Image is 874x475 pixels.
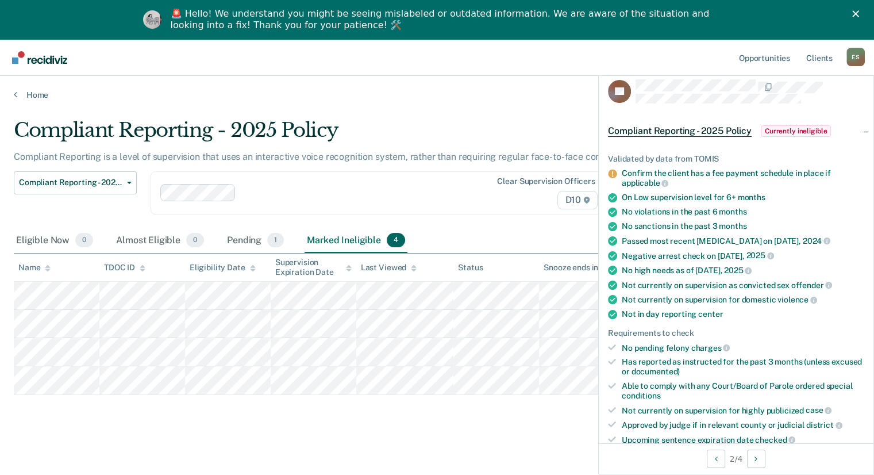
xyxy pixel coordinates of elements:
[707,450,725,468] button: Previous Opportunity
[804,39,835,76] a: Clients
[803,236,830,246] span: 2024
[746,251,773,260] span: 2025
[777,295,817,304] span: violence
[691,343,730,353] span: charges
[791,281,833,290] span: offender
[622,168,864,188] div: Confirm the client has a fee payment schedule in place if applicable
[12,51,67,64] img: Recidiviz
[14,90,860,100] a: Home
[497,177,595,186] div: Clear supervision officers
[622,265,864,275] div: No high needs as of [DATE],
[622,193,864,202] div: On Low supervision level for 6+
[75,233,93,248] span: 0
[622,357,864,377] div: Has reported as instructed for the past 3 months (unless excused or
[719,221,746,231] span: months
[557,191,597,209] span: D10
[698,309,723,319] span: center
[761,125,831,137] span: Currently ineligible
[267,233,284,248] span: 1
[622,251,864,261] div: Negative arrest check on [DATE],
[622,391,661,400] span: conditions
[458,263,483,273] div: Status
[622,207,864,217] div: No violations in the past 6
[14,118,669,151] div: Compliant Reporting - 2025 Policy
[18,263,51,273] div: Name
[622,294,864,305] div: Not currently on supervision for domestic
[544,263,609,273] div: Snooze ends in
[852,10,864,17] div: Close
[747,450,765,468] button: Next Opportunity
[622,420,864,430] div: Approved by judge if in relevant county or judicial
[14,151,624,162] p: Compliant Reporting is a level of supervision that uses an interactive voice recognition system, ...
[632,367,680,376] span: documented)
[622,343,864,353] div: No pending felony
[806,405,831,415] span: case
[599,113,873,150] div: Compliant Reporting - 2025 PolicyCurrently ineligible
[622,236,864,246] div: Passed most recent [MEDICAL_DATA] on [DATE],
[104,263,145,273] div: TDOC ID
[190,263,256,273] div: Eligibility Date
[806,420,842,430] span: district
[171,8,713,31] div: 🚨 Hello! We understand you might be seeing mislabeled or outdated information. We are aware of th...
[622,405,864,416] div: Not currently on supervision for highly publicized
[14,228,95,254] div: Eligible Now
[275,258,352,277] div: Supervision Expiration Date
[846,48,865,66] button: Profile dropdown button
[608,328,864,338] div: Requirements to check
[622,280,864,290] div: Not currently on supervision as convicted sex
[608,154,864,164] div: Validated by data from TOMIS
[622,435,864,445] div: Upcoming sentence expiration date
[361,263,417,273] div: Last Viewed
[738,193,765,202] span: months
[622,221,864,231] div: No sanctions in the past 3
[622,381,864,401] div: Able to comply with any Court/Board of Parole ordered special
[719,207,746,216] span: months
[755,435,795,445] span: checked
[186,233,204,248] span: 0
[305,228,407,254] div: Marked Ineligible
[19,178,122,187] span: Compliant Reporting - 2025 Policy
[114,228,206,254] div: Almost Eligible
[724,266,752,275] span: 2025
[225,228,286,254] div: Pending
[846,48,865,66] div: E S
[387,233,405,248] span: 4
[737,39,792,76] a: Opportunities
[608,125,752,137] span: Compliant Reporting - 2025 Policy
[622,309,864,319] div: Not in day reporting
[143,10,161,29] img: Profile image for Kim
[599,443,873,474] div: 2 / 4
